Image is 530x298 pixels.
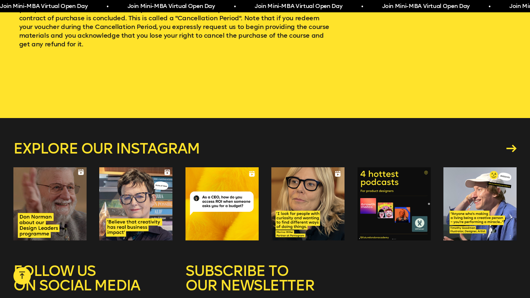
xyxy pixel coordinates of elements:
span: • [227,2,229,11]
span: • [100,2,102,11]
span: • [482,2,484,11]
span: • [355,2,356,11]
a: Explore our instagram [13,141,517,156]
